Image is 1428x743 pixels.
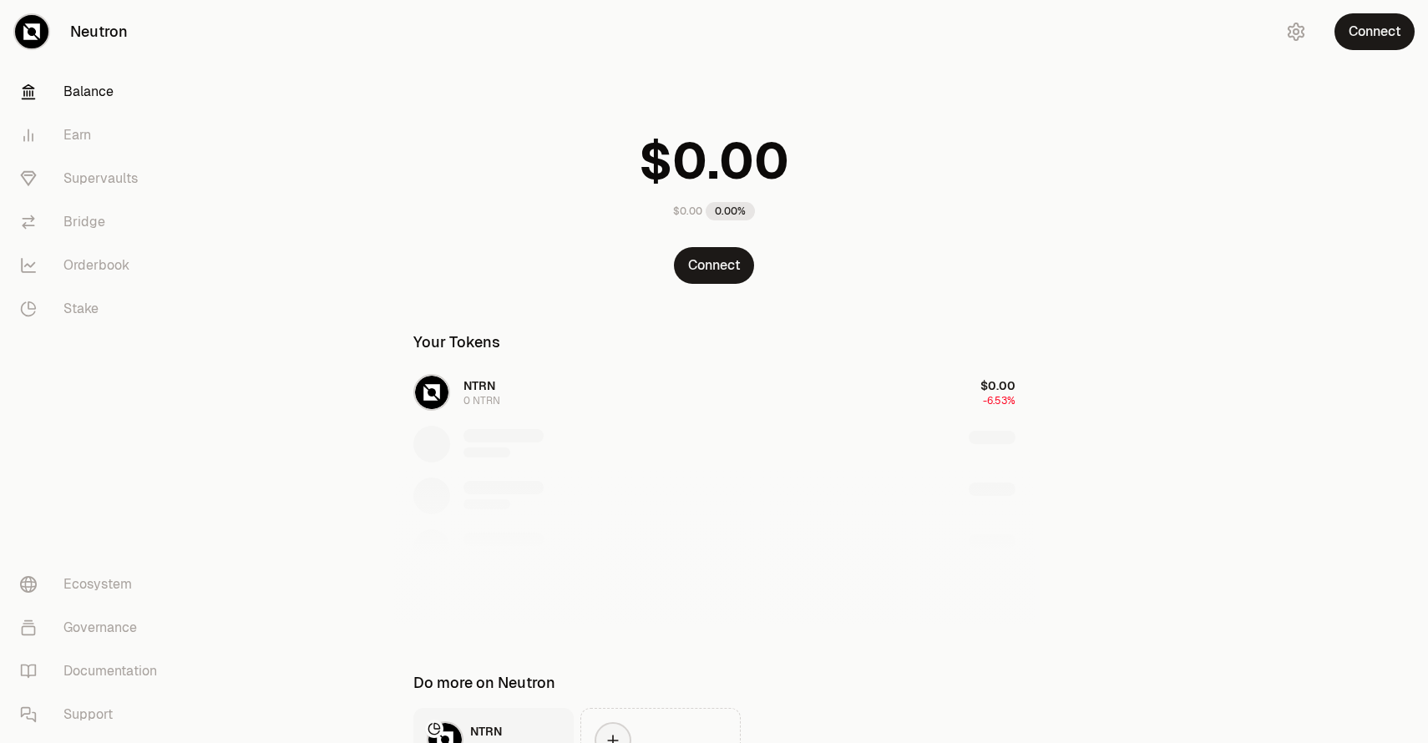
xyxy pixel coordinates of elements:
[7,606,180,649] a: Governance
[7,114,180,157] a: Earn
[7,70,180,114] a: Balance
[470,724,502,739] span: NTRN
[706,202,755,220] div: 0.00%
[673,205,702,218] div: $0.00
[674,247,754,284] button: Connect
[7,693,180,736] a: Support
[7,287,180,331] a: Stake
[7,157,180,200] a: Supervaults
[7,563,180,606] a: Ecosystem
[413,331,500,354] div: Your Tokens
[7,200,180,244] a: Bridge
[7,244,180,287] a: Orderbook
[413,671,555,695] div: Do more on Neutron
[1334,13,1415,50] button: Connect
[7,649,180,693] a: Documentation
